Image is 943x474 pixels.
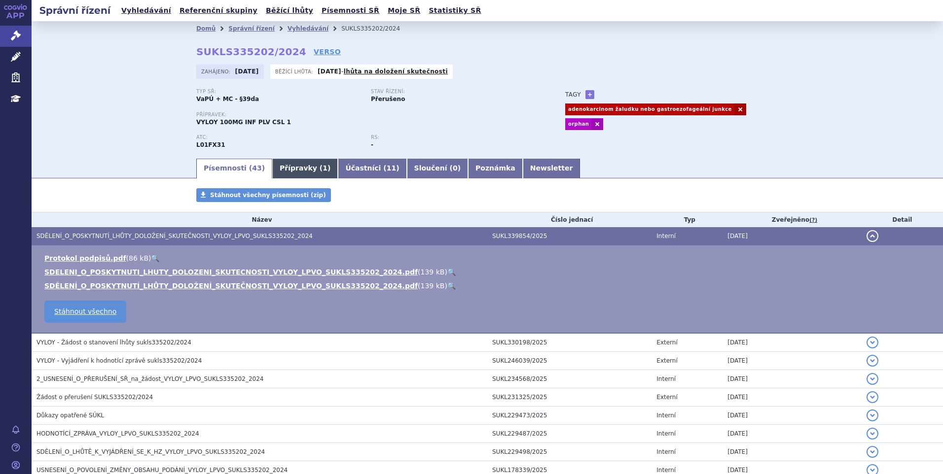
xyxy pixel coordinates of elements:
strong: SUKLS335202/2024 [196,46,306,58]
span: Externí [656,339,677,346]
li: ( ) [44,253,933,263]
li: SUKLS335202/2024 [341,21,413,36]
a: Poznámka [468,159,523,178]
h2: Správní řízení [32,3,118,17]
p: RS: [371,135,536,140]
a: Stáhnout všechny písemnosti (zip) [196,188,331,202]
span: 43 [252,164,261,172]
a: 🔍 [447,268,456,276]
a: SDĚLENÍ_O_POSKYTNUTÍ_LHŮTY_DOLOŽENÍ_SKUTEČNOSTI_VYLOY_LPVO_SUKLS335202_2024.pdf [44,282,418,290]
span: VYLOY - Žádost o stanovení lhůty sukls335202/2024 [36,339,191,346]
span: Interní [656,375,676,382]
strong: - [371,141,373,148]
span: SDĚLENÍ_O_LHŮTĚ_K_VYJÁDŘENÍ_SE_K_HZ_VYLOY_LPVO_SUKLS335202_2024 [36,448,265,455]
a: 🔍 [447,282,456,290]
a: Domů [196,25,216,32]
button: detail [867,355,878,367]
td: SUKL234568/2025 [487,370,652,388]
a: Newsletter [523,159,580,178]
span: HODNOTÍCÍ_ZPRÁVA_VYLOY_LPVO_SUKLS335202_2024 [36,430,199,437]
span: Interní [656,412,676,419]
td: [DATE] [723,352,861,370]
td: [DATE] [723,370,861,388]
span: VYLOY 100MG INF PLV CSL 1 [196,119,291,126]
th: Typ [652,212,723,227]
button: detail [867,373,878,385]
a: 🔍 [151,254,159,262]
a: adenokarcinom žaludku nebo gastroezofageální junkce [565,103,734,115]
td: SUKL330198/2025 [487,333,652,352]
span: Stáhnout všechny písemnosti (zip) [210,192,326,199]
li: ( ) [44,267,933,277]
h3: Tagy [565,89,581,101]
th: Zveřejněno [723,212,861,227]
span: SDĚLENÍ_O_POSKYTNUTÍ_LHŮTY_DOLOŽENÍ_SKUTEČNOSTI_VYLOY_LPVO_SUKLS335202_2024 [36,233,313,239]
span: Důkazy opatřené SÚKL [36,412,104,419]
a: Statistiky SŘ [426,4,484,17]
span: 1 [323,164,327,172]
button: detail [867,391,878,403]
p: Stav řízení: [371,89,536,95]
a: SDELENI_O_POSKYTNUTI_LHUTY_DOLOZENI_SKUTECNOSTI_VYLOY_LPVO_SUKLS335202_2024.pdf [44,268,418,276]
td: SUKL246039/2025 [487,352,652,370]
a: Písemnosti (43) [196,159,272,178]
p: - [318,68,448,75]
a: Moje SŘ [385,4,423,17]
button: detail [867,337,878,348]
a: + [585,90,594,99]
td: [DATE] [723,388,861,406]
a: Protokol podpisů.pdf [44,254,126,262]
a: Stáhnout všechno [44,301,126,323]
span: Interní [656,233,676,239]
span: VYLOY - Vyjádření k hodnotící zprávě sukls335202/2024 [36,357,202,364]
a: Vyhledávání [118,4,174,17]
strong: ZOLBETUXIMAB [196,141,225,148]
td: [DATE] [723,333,861,352]
a: Účastníci (11) [338,159,406,178]
td: SUKL231325/2025 [487,388,652,406]
p: ATC: [196,135,361,140]
p: Přípravek: [196,112,545,118]
a: lhůta na doložení skutečnosti [344,68,448,75]
span: 11 [387,164,396,172]
a: Správní řízení [228,25,275,32]
td: [DATE] [723,406,861,425]
th: Název [32,212,487,227]
strong: [DATE] [318,68,341,75]
span: Interní [656,448,676,455]
span: 0 [453,164,458,172]
p: Typ SŘ: [196,89,361,95]
span: Externí [656,357,677,364]
td: SUKL229487/2025 [487,425,652,443]
span: USNESENÍ_O_POVOLENÍ_ZMĚNY_OBSAHU_PODÁNÍ_VYLOY_LPVO_SUKLS335202_2024 [36,467,288,474]
th: Číslo jednací [487,212,652,227]
td: [DATE] [723,443,861,461]
td: SUKL229498/2025 [487,443,652,461]
a: Sloučení (0) [407,159,468,178]
strong: [DATE] [235,68,259,75]
a: Běžící lhůty [263,4,316,17]
a: Referenční skupiny [177,4,260,17]
span: Externí [656,394,677,401]
span: 2_USNESENÍ_O_PŘERUŠENÍ_SŘ_na_žádost_VYLOY_LPVO_SUKLS335202_2024 [36,375,263,382]
a: Písemnosti SŘ [319,4,382,17]
a: orphan [565,118,591,130]
li: ( ) [44,281,933,291]
td: [DATE] [723,227,861,245]
button: detail [867,409,878,421]
button: detail [867,230,878,242]
a: Vyhledávání [288,25,328,32]
span: Interní [656,430,676,437]
td: SUKL339854/2025 [487,227,652,245]
th: Detail [862,212,943,227]
strong: VaPÚ + MC - §39da [196,96,259,102]
td: SUKL229473/2025 [487,406,652,425]
strong: Přerušeno [371,96,405,102]
button: detail [867,428,878,440]
span: Běžící lhůta: [275,68,315,75]
span: 139 kB [421,282,445,290]
span: Interní [656,467,676,474]
button: detail [867,446,878,458]
span: Žádost o přerušení SUKLS335202/2024 [36,394,153,401]
a: Přípravky (1) [272,159,338,178]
